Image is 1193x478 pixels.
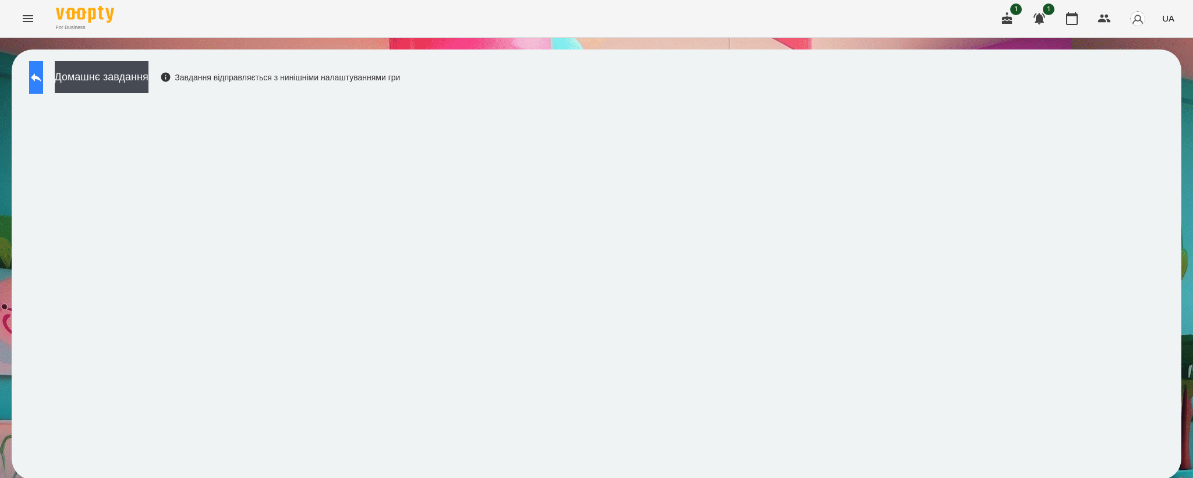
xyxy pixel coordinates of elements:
[1043,3,1054,15] span: 1
[56,6,114,23] img: Voopty Logo
[55,61,148,93] button: Домашнє завдання
[1162,12,1174,24] span: UA
[1010,3,1022,15] span: 1
[1130,10,1146,27] img: avatar_s.png
[56,24,114,31] span: For Business
[1157,8,1179,29] button: UA
[14,5,42,33] button: Menu
[160,72,401,83] div: Завдання відправляється з нинішніми налаштуваннями гри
